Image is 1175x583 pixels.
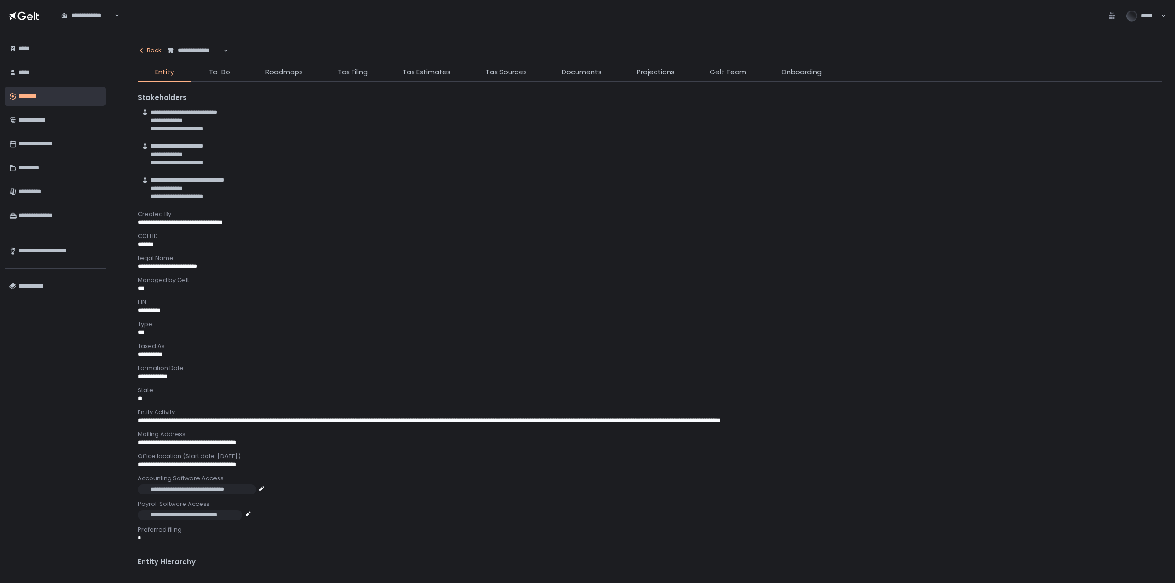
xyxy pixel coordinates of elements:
div: Created By [138,210,1162,218]
div: EIN [138,298,1162,306]
span: Gelt managed [1036,573,1074,580]
input: Search for option [168,55,223,64]
span: Tax Estimates [403,67,451,78]
span: Tax Sources [486,67,527,78]
button: Back [138,41,162,60]
span: CCH ID [1087,573,1105,580]
div: Mailing Address [138,430,1162,439]
div: Search for option [162,41,228,60]
div: Taxed As [138,342,1162,350]
span: To-Do [209,67,230,78]
div: CCH ID [138,232,1162,240]
div: Preferred filing [138,526,1162,534]
span: Legal name [143,573,174,580]
span: Documents [562,67,602,78]
div: Legal Name [138,254,1162,262]
span: Entity [155,67,174,78]
span: Tax Filing [338,67,368,78]
div: Accounting Software Access [138,474,1162,483]
span: Roadmaps [265,67,303,78]
span: Projections [637,67,675,78]
div: Payroll Software Access [138,500,1162,508]
span: Onboarding [781,67,822,78]
span: Operational role [944,573,986,580]
span: Gelt Team [710,67,746,78]
div: Type [138,320,1162,328]
div: Managed by Gelt [138,276,1162,284]
div: Search for option [55,6,119,25]
div: Office location (Start date: [DATE]) [138,452,1162,461]
span: Taxed as [852,573,876,580]
div: Entity Hierarchy [138,557,1162,567]
div: Entity Activity [138,408,1162,416]
div: State [138,386,1162,394]
div: Stakeholders [138,93,1162,103]
input: Search for option [61,20,114,29]
div: Formation Date [138,364,1162,372]
span: Entity type [761,573,787,580]
div: Back [138,46,162,55]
